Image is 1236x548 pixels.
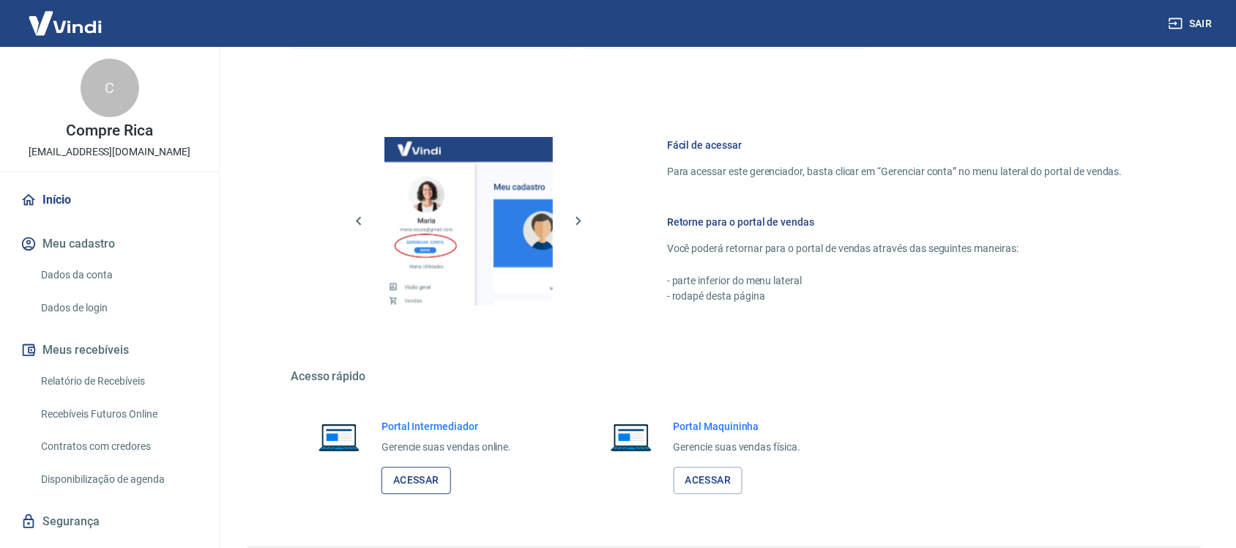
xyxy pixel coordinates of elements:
button: Meus recebíveis [18,334,201,366]
p: Gerencie suas vendas física. [674,440,801,456]
p: [EMAIL_ADDRESS][DOMAIN_NAME] [29,144,190,160]
a: Dados da conta [35,260,201,290]
h6: Fácil de acessar [667,138,1123,152]
img: Imagem da dashboard mostrando o botão de gerenciar conta na sidebar no lado esquerdo [384,137,553,306]
button: Meu cadastro [18,228,201,260]
h6: Portal Maquininha [674,420,801,434]
p: - rodapé desta página [667,289,1123,305]
p: - parte inferior do menu lateral [667,274,1123,289]
a: Dados de login [35,293,201,323]
button: Sair [1166,10,1218,37]
h6: Retorne para o portal de vendas [667,215,1123,229]
a: Recebíveis Futuros Online [35,399,201,429]
p: Você poderá retornar para o portal de vendas através das seguintes maneiras: [667,241,1123,256]
a: Acessar [674,467,743,495]
h5: Acesso rápido [291,370,1158,385]
a: Disponibilização de agenda [35,464,201,495]
h6: Portal Intermediador [381,420,512,434]
p: Compre Rica [66,123,152,138]
a: Contratos com credores [35,432,201,462]
a: Segurança [18,506,201,538]
a: Início [18,184,201,216]
img: Imagem de um notebook aberto [308,420,370,455]
img: Vindi [18,1,113,45]
img: Imagem de um notebook aberto [600,420,662,455]
a: Acessar [381,467,451,495]
a: Relatório de Recebíveis [35,366,201,396]
div: C [81,59,139,117]
p: Para acessar este gerenciador, basta clicar em “Gerenciar conta” no menu lateral do portal de ven... [667,164,1123,179]
p: Gerencie suas vendas online. [381,440,512,456]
